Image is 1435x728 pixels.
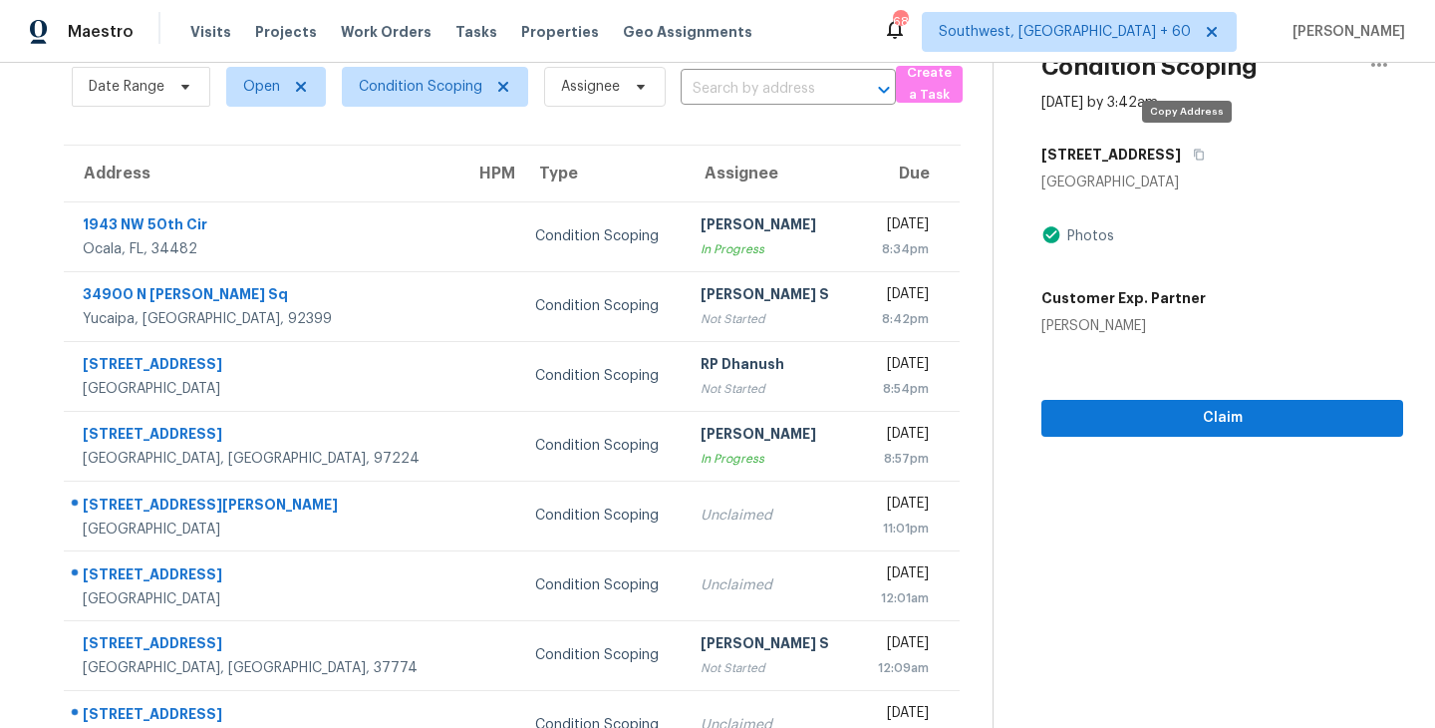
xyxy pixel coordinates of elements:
[701,424,839,449] div: [PERSON_NAME]
[871,309,928,329] div: 8:42pm
[190,22,231,42] span: Visits
[701,354,839,379] div: RP Dhanush
[1041,57,1258,77] h2: Condition Scoping
[871,519,928,539] div: 11:01pm
[255,22,317,42] span: Projects
[83,424,443,449] div: [STREET_ADDRESS]
[341,22,431,42] span: Work Orders
[623,22,752,42] span: Geo Assignments
[871,703,928,728] div: [DATE]
[83,449,443,469] div: [GEOGRAPHIC_DATA], [GEOGRAPHIC_DATA], 97224
[83,564,443,589] div: [STREET_ADDRESS]
[871,284,928,309] div: [DATE]
[939,22,1191,42] span: Southwest, [GEOGRAPHIC_DATA] + 60
[535,645,669,665] div: Condition Scoping
[83,239,443,259] div: Ocala, FL, 34482
[1041,224,1061,245] img: Artifact Present Icon
[701,379,839,399] div: Not Started
[1041,173,1403,192] div: [GEOGRAPHIC_DATA]
[359,77,482,97] span: Condition Scoping
[871,494,928,519] div: [DATE]
[83,379,443,399] div: [GEOGRAPHIC_DATA]
[535,575,669,595] div: Condition Scoping
[871,588,928,608] div: 12:01am
[871,449,928,469] div: 8:57pm
[701,658,839,678] div: Not Started
[83,589,443,609] div: [GEOGRAPHIC_DATA]
[871,239,928,259] div: 8:34pm
[871,563,928,588] div: [DATE]
[701,633,839,658] div: [PERSON_NAME] S
[1061,226,1114,246] div: Photos
[871,633,928,658] div: [DATE]
[83,495,443,520] div: [STREET_ADDRESS][PERSON_NAME]
[83,354,443,379] div: [STREET_ADDRESS]
[243,77,280,97] span: Open
[83,309,443,329] div: Yucaipa, [GEOGRAPHIC_DATA], 92399
[906,62,953,108] span: Create a Task
[701,506,839,526] div: Unclaimed
[871,379,928,399] div: 8:54pm
[701,239,839,259] div: In Progress
[681,74,840,105] input: Search by address
[701,449,839,469] div: In Progress
[870,76,898,104] button: Open
[1041,288,1206,308] h5: Customer Exp. Partner
[83,520,443,540] div: [GEOGRAPHIC_DATA]
[1041,316,1206,336] div: [PERSON_NAME]
[685,146,855,201] th: Assignee
[871,424,928,449] div: [DATE]
[1041,93,1158,113] div: [DATE] by 3:42am
[519,146,685,201] th: Type
[535,296,669,316] div: Condition Scoping
[83,284,443,309] div: 34900 N [PERSON_NAME] Sq
[68,22,134,42] span: Maestro
[871,658,928,678] div: 12:09am
[83,633,443,658] div: [STREET_ADDRESS]
[1285,22,1405,42] span: [PERSON_NAME]
[1057,406,1387,431] span: Claim
[871,354,928,379] div: [DATE]
[1041,145,1181,165] h5: [STREET_ADDRESS]
[455,25,497,39] span: Tasks
[893,12,907,32] div: 683
[89,77,164,97] span: Date Range
[83,214,443,239] div: 1943 NW 50th Cir
[561,77,620,97] span: Assignee
[701,214,839,239] div: [PERSON_NAME]
[896,66,963,103] button: Create a Task
[83,658,443,678] div: [GEOGRAPHIC_DATA], [GEOGRAPHIC_DATA], 37774
[701,309,839,329] div: Not Started
[535,226,669,246] div: Condition Scoping
[701,284,839,309] div: [PERSON_NAME] S
[64,146,459,201] th: Address
[535,366,669,386] div: Condition Scoping
[459,146,519,201] th: HPM
[521,22,599,42] span: Properties
[535,436,669,456] div: Condition Scoping
[701,575,839,595] div: Unclaimed
[535,506,669,526] div: Condition Scoping
[871,214,928,239] div: [DATE]
[855,146,959,201] th: Due
[1041,400,1403,437] button: Claim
